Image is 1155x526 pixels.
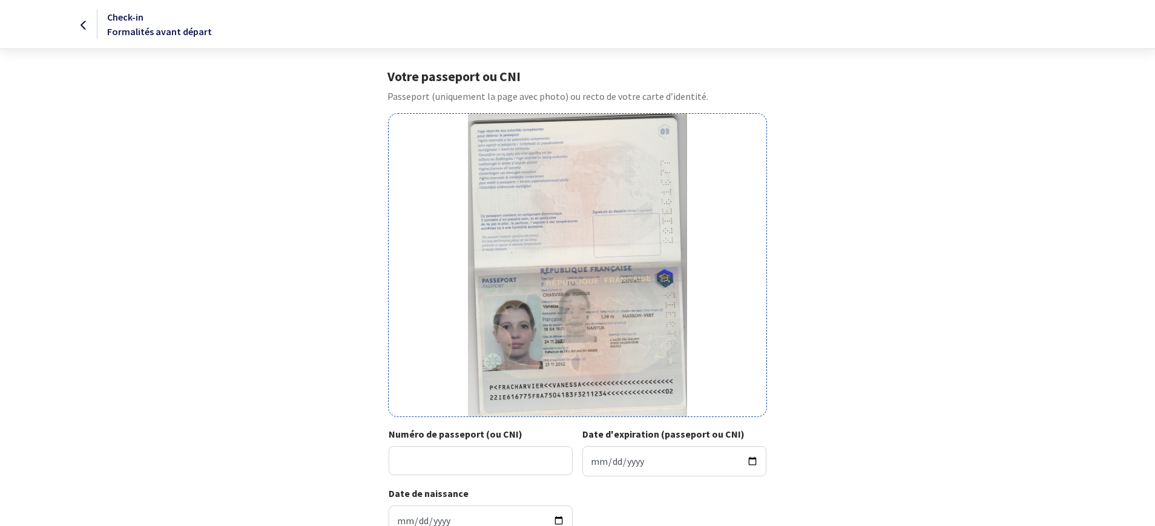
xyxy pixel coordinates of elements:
[387,89,767,104] p: Passeport (uniquement la page avec photo) ou recto de votre carte d’identité.
[387,68,767,84] h1: Votre passeport ou CNI
[468,114,688,416] img: dupoux-vanessa.jpg
[107,11,212,38] span: Check-in Formalités avant départ
[389,487,469,499] strong: Date de naissance
[389,428,522,440] strong: Numéro de passeport (ou CNI)
[582,428,745,440] strong: Date d'expiration (passeport ou CNI)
